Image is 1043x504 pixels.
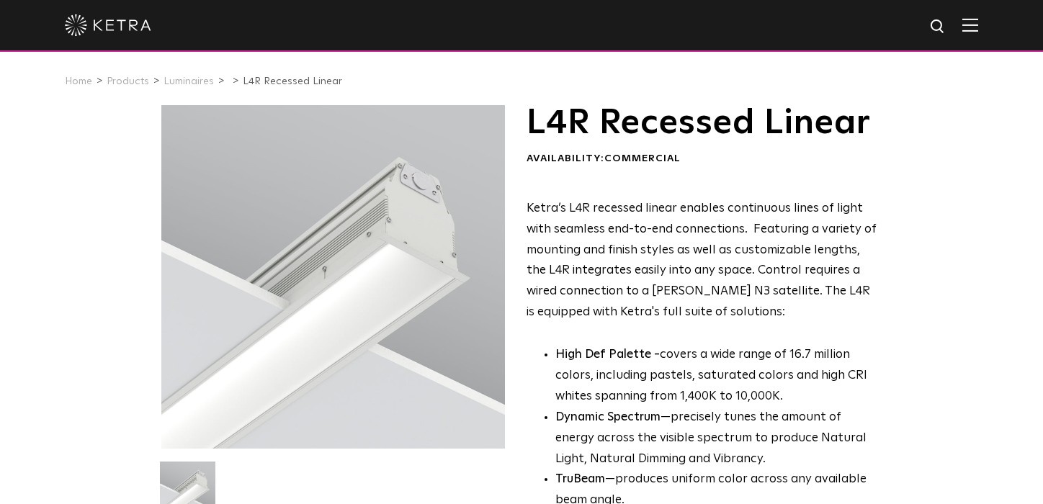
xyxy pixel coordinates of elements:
img: ketra-logo-2019-white [65,14,151,36]
span: Commercial [604,153,681,163]
div: Availability: [527,152,877,166]
strong: High Def Palette - [555,348,660,361]
img: Hamburger%20Nav.svg [962,18,978,32]
strong: TruBeam [555,473,605,485]
a: Home [65,76,92,86]
h1: L4R Recessed Linear [527,105,877,141]
p: covers a wide range of 16.7 million colors, including pastels, saturated colors and high CRI whit... [555,345,877,408]
a: Luminaires [164,76,214,86]
a: Products [107,76,149,86]
li: —precisely tunes the amount of energy across the visible spectrum to produce Natural Light, Natur... [555,408,877,470]
p: Ketra’s L4R recessed linear enables continuous lines of light with seamless end-to-end connection... [527,199,877,323]
img: search icon [929,18,947,36]
strong: Dynamic Spectrum [555,411,661,423]
a: L4R Recessed Linear [243,76,342,86]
